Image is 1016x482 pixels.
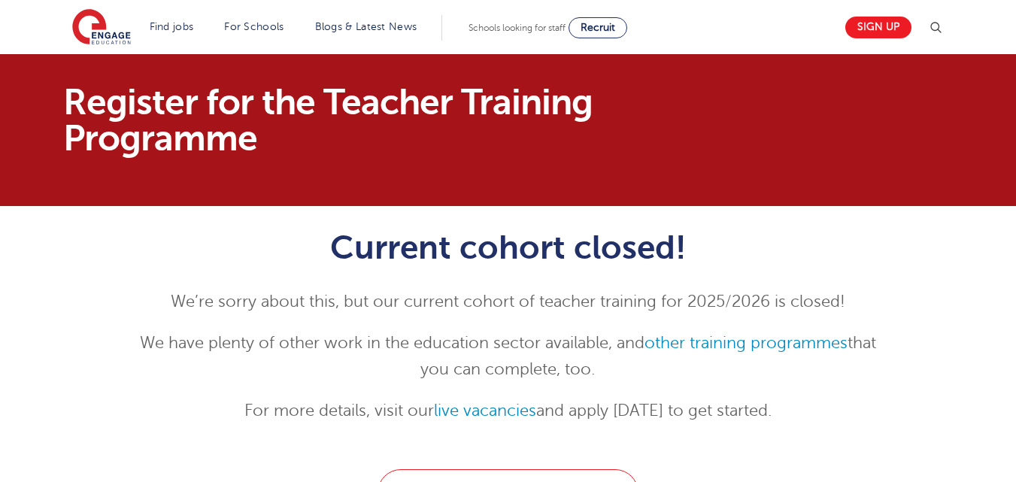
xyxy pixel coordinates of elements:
p: We’re sorry about this, but our current cohort of teacher training for 2025/2026 is closed! [139,289,877,315]
p: For more details, visit our and apply [DATE] to get started. [139,398,877,424]
p: We have plenty of other work in the education sector available, and that you can complete, too. [139,330,877,383]
span: Recruit [581,22,615,33]
a: live vacancies [434,402,536,420]
a: For Schools [224,21,284,32]
h1: Current cohort closed! [139,229,877,266]
img: Engage Education [72,9,131,47]
a: Find jobs [150,21,194,32]
a: Blogs & Latest News [315,21,417,32]
h1: Register for the Teacher Training Programme [63,84,649,156]
span: Schools looking for staff [469,23,566,33]
a: Recruit [569,17,627,38]
a: Sign up [845,17,911,38]
a: other training programmes [644,334,848,352]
